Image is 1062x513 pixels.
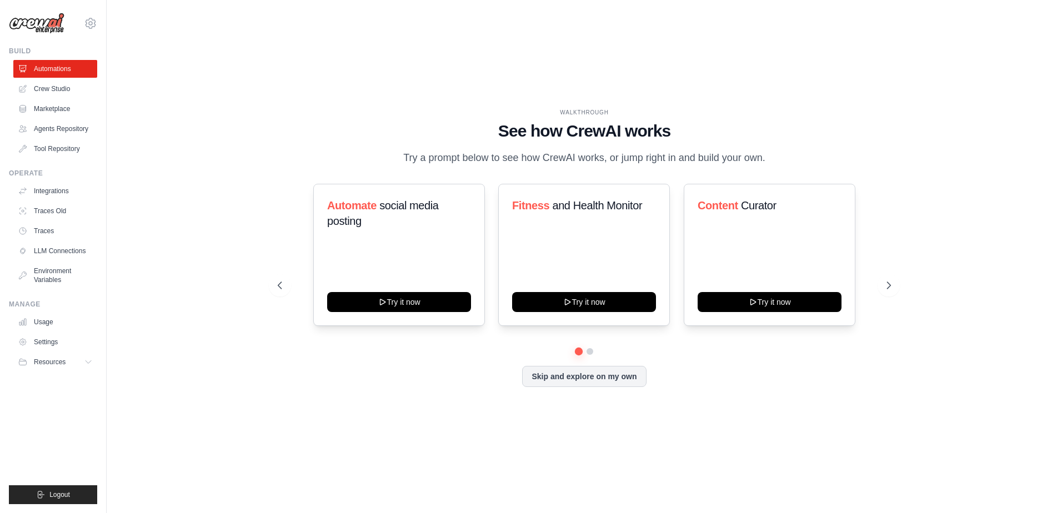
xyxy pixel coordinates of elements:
[9,300,97,309] div: Manage
[512,199,549,212] span: Fitness
[13,262,97,289] a: Environment Variables
[34,358,66,366] span: Resources
[13,202,97,220] a: Traces Old
[49,490,70,499] span: Logout
[13,333,97,351] a: Settings
[9,13,64,34] img: Logo
[327,199,377,212] span: Automate
[13,100,97,118] a: Marketplace
[9,485,97,504] button: Logout
[13,60,97,78] a: Automations
[13,222,97,240] a: Traces
[553,199,643,212] span: and Health Monitor
[13,313,97,331] a: Usage
[278,121,891,141] h1: See how CrewAI works
[278,108,891,117] div: WALKTHROUGH
[13,182,97,200] a: Integrations
[522,366,646,387] button: Skip and explore on my own
[398,150,771,166] p: Try a prompt below to see how CrewAI works, or jump right in and build your own.
[13,140,97,158] a: Tool Repository
[698,292,841,312] button: Try it now
[327,199,439,227] span: social media posting
[13,242,97,260] a: LLM Connections
[512,292,656,312] button: Try it now
[13,80,97,98] a: Crew Studio
[9,169,97,178] div: Operate
[741,199,777,212] span: Curator
[9,47,97,56] div: Build
[327,292,471,312] button: Try it now
[13,120,97,138] a: Agents Repository
[698,199,738,212] span: Content
[13,353,97,371] button: Resources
